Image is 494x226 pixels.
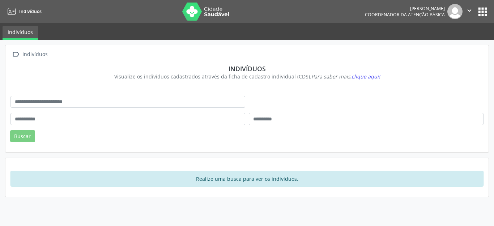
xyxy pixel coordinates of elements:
[19,8,42,14] span: Indivíduos
[10,130,35,142] button: Buscar
[365,12,445,18] span: Coordenador da Atenção Básica
[3,26,38,40] a: Indivíduos
[311,73,380,80] i: Para saber mais,
[447,4,463,19] img: img
[463,4,476,19] button: 
[10,49,21,60] i: 
[352,73,380,80] span: clique aqui!
[365,5,445,12] div: [PERSON_NAME]
[16,73,478,80] div: Visualize os indivíduos cadastrados através da ficha de cadastro individual (CDS).
[16,65,478,73] div: Indivíduos
[10,171,484,187] div: Realize uma busca para ver os indivíduos.
[21,49,49,60] div: Indivíduos
[465,7,473,14] i: 
[476,5,489,18] button: apps
[5,5,42,17] a: Indivíduos
[10,49,49,60] a:  Indivíduos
